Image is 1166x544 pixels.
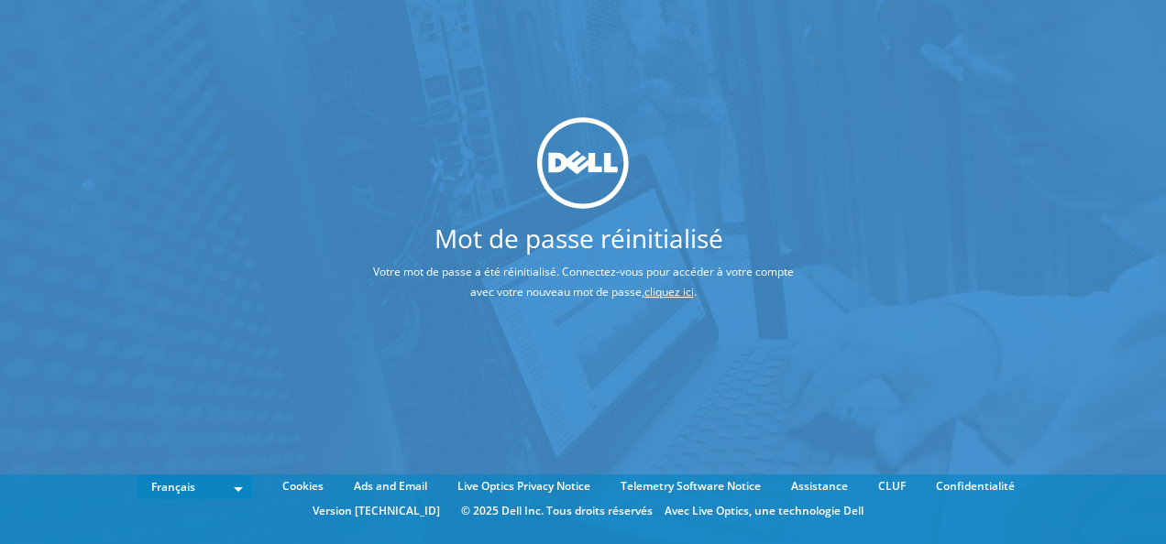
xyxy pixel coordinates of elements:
li: © 2025 Dell Inc. Tous droits réservés [452,501,662,521]
li: Version [TECHNICAL_ID] [303,501,449,521]
a: Assistance [777,476,862,496]
a: Ads and Email [340,476,441,496]
img: dell_svg_logo.svg [537,117,629,209]
p: Votre mot de passe a été réinitialisé. Connectez-vous pour accéder à votre compte avec votre nouv... [291,262,874,302]
a: Confidentialité [922,476,1028,496]
a: Telemetry Software Notice [607,476,775,496]
a: Cookies [269,476,337,496]
a: CLUF [864,476,919,496]
a: Live Optics Privacy Notice [444,476,604,496]
li: Avec Live Optics, une technologie Dell [665,501,863,521]
h1: Mot de passe réinitialisé [291,225,865,251]
a: cliquez ici [644,284,694,299]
